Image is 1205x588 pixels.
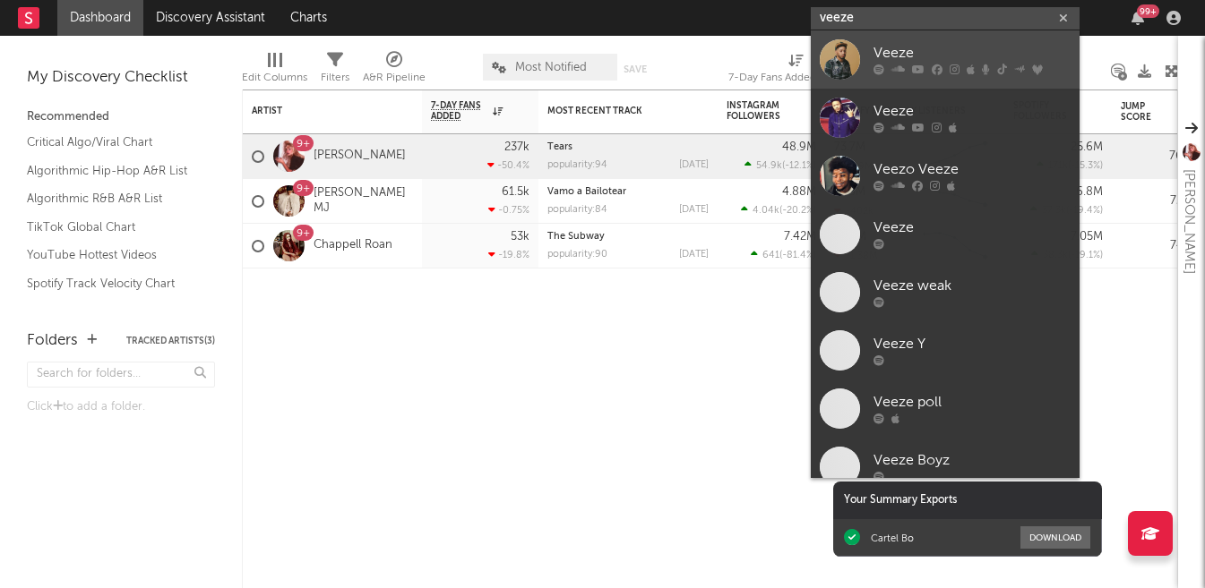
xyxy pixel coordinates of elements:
[547,160,607,170] div: popularity: 94
[679,205,709,215] div: [DATE]
[874,101,1071,123] div: Veeze
[874,450,1071,472] div: Veeze Boyz
[1121,191,1192,212] div: 72.9
[547,187,709,197] div: Vamo a Bailotear
[874,159,1071,181] div: Veezo Veeze
[27,67,215,89] div: My Discovery Checklist
[27,189,197,209] a: Algorithmic R&B A&R List
[1137,4,1159,18] div: 99 +
[727,100,789,122] div: Instagram Followers
[27,330,78,352] div: Folders
[515,62,587,73] span: Most Notified
[1071,231,1103,243] div: 7.05M
[811,89,1080,147] a: Veeze
[1121,146,1192,167] div: 76.6
[27,161,197,181] a: Algorithmic Hip-Hop A&R List
[811,147,1080,205] a: Veezo Veeze
[782,141,816,153] div: 48.9M
[811,263,1080,321] a: Veeze weak
[502,186,529,198] div: 61.5k
[811,438,1080,496] a: Veeze Boyz
[762,251,779,260] span: 641
[252,106,386,116] div: Artist
[1071,251,1100,260] span: -19.1 %
[1121,235,1192,257] div: 74.5
[811,321,1080,379] a: Veeze Y
[547,142,709,152] div: Tears
[782,251,813,260] span: -81.4 %
[1069,206,1100,216] span: -19.4 %
[874,217,1071,239] div: Veeze
[242,45,307,97] div: Edit Columns
[1121,101,1166,123] div: Jump Score
[488,249,529,260] div: -19.8 %
[321,45,349,97] div: Filters
[811,7,1080,30] input: Search for artists
[871,532,914,544] div: Cartel Bo
[811,205,1080,263] a: Veeze
[363,45,426,97] div: A&R Pipeline
[833,481,1102,519] div: Your Summary Exports
[547,250,607,260] div: popularity: 90
[1178,169,1200,274] div: [PERSON_NAME]
[756,161,782,171] span: 54.9k
[728,45,863,97] div: 7-Day Fans Added (7-Day Fans Added)
[27,396,215,418] div: Click to add a folder.
[782,186,816,198] div: 4.88M
[504,141,529,153] div: 237k
[1071,161,1100,171] span: -15.3 %
[488,204,529,216] div: -0.75 %
[547,142,572,152] a: Tears
[431,100,488,122] span: 7-Day Fans Added
[27,132,197,152] a: Critical Algo/Viral Chart
[751,249,816,260] div: ( )
[679,160,709,170] div: [DATE]
[27,274,197,294] a: Spotify Track Velocity Chart
[547,232,709,242] div: The Subway
[321,67,349,89] div: Filters
[1132,11,1144,25] button: 99+
[811,379,1080,438] a: Veeze poll
[784,231,816,243] div: 7.42M
[874,334,1071,355] div: Veeze Y
[1020,526,1090,549] button: Download
[314,238,392,253] a: Chappell Roan
[547,187,626,197] a: Vamo a Bailotear
[126,337,215,345] button: Tracked Artists(3)
[547,106,682,116] div: Most Recent Track
[745,159,816,171] div: ( )
[547,205,607,215] div: popularity: 84
[27,362,215,388] input: Search for folders...
[782,206,813,216] span: -20.2 %
[1076,186,1103,198] div: 6.8M
[679,250,709,260] div: [DATE]
[874,43,1071,64] div: Veeze
[363,67,426,89] div: A&R Pipeline
[314,186,413,217] a: [PERSON_NAME] MJ
[874,392,1071,413] div: Veeze poll
[1071,141,1103,153] div: 25.6M
[314,149,406,164] a: [PERSON_NAME]
[27,107,215,128] div: Recommended
[811,30,1080,89] a: Veeze
[27,245,197,265] a: YouTube Hottest Videos
[624,64,647,74] button: Save
[27,217,197,237] a: TikTok Global Chart
[753,206,779,216] span: 4.04k
[547,232,605,242] a: The Subway
[487,159,529,171] div: -50.4 %
[741,204,816,216] div: ( )
[242,67,307,89] div: Edit Columns
[874,276,1071,297] div: Veeze weak
[785,161,813,171] span: -12.1 %
[728,67,863,89] div: 7-Day Fans Added (7-Day Fans Added)
[511,231,529,243] div: 53k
